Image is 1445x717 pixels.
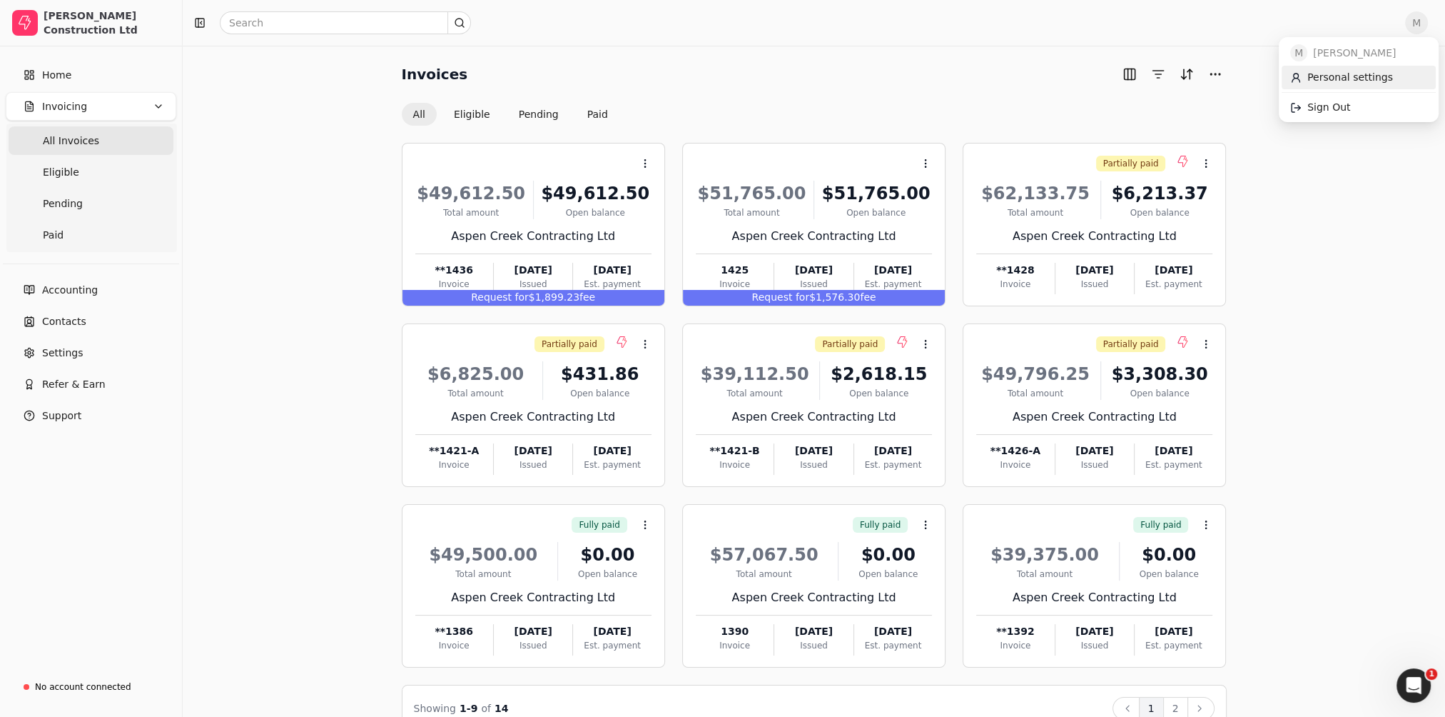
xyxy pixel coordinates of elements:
[9,126,173,155] a: All Invoices
[1055,624,1134,639] div: [DATE]
[1107,387,1213,400] div: Open balance
[860,291,876,303] span: fee
[402,63,468,86] h2: Invoices
[976,589,1212,606] div: Aspen Creek Contracting Ltd
[826,361,932,387] div: $2,618.15
[976,568,1113,581] div: Total amount
[573,624,651,639] div: [DATE]
[696,206,808,219] div: Total amount
[826,387,932,400] div: Open balance
[415,458,493,471] div: Invoice
[564,542,651,568] div: $0.00
[1107,181,1213,206] div: $6,213.37
[774,624,853,639] div: [DATE]
[415,181,527,206] div: $49,612.50
[696,387,814,400] div: Total amount
[42,314,86,329] span: Contacts
[415,361,537,387] div: $6,825.00
[774,639,853,652] div: Issued
[415,639,493,652] div: Invoice
[43,196,83,211] span: Pending
[1107,361,1213,387] div: $3,308.30
[9,158,173,186] a: Eligible
[42,68,71,83] span: Home
[854,263,932,278] div: [DATE]
[976,639,1054,652] div: Invoice
[976,206,1095,219] div: Total amount
[820,206,932,219] div: Open balance
[696,589,932,606] div: Aspen Creek Contracting Ltd
[415,228,651,245] div: Aspen Creek Contracting Ltd
[414,703,456,714] span: Showing
[494,278,572,291] div: Issued
[1125,542,1213,568] div: $0.00
[696,228,932,245] div: Aspen Creek Contracting Ltd
[696,263,774,278] div: 1425
[774,443,853,458] div: [DATE]
[696,408,932,426] div: Aspen Creek Contracting Ltd
[976,278,1054,291] div: Invoice
[1135,263,1212,278] div: [DATE]
[6,276,176,304] a: Accounting
[860,518,901,531] span: Fully paid
[854,278,932,291] div: Est. payment
[1140,518,1181,531] span: Fully paid
[6,92,176,121] button: Invoicing
[696,568,833,581] div: Total amount
[1103,157,1159,170] span: Partially paid
[576,103,619,126] button: Paid
[1055,458,1134,471] div: Issued
[415,589,651,606] div: Aspen Creek Contracting Ltd
[854,443,932,458] div: [DATE]
[549,387,651,400] div: Open balance
[415,206,527,219] div: Total amount
[1313,46,1396,61] span: [PERSON_NAME]
[564,568,651,581] div: Open balance
[1135,639,1212,652] div: Est. payment
[44,9,170,37] div: [PERSON_NAME] Construction Ltd
[43,228,64,243] span: Paid
[481,703,491,714] span: of
[1204,63,1227,86] button: More
[415,408,651,426] div: Aspen Creek Contracting Ltd
[494,624,572,639] div: [DATE]
[42,408,81,423] span: Support
[579,518,619,531] span: Fully paid
[573,278,651,291] div: Est. payment
[220,11,471,34] input: Search
[549,361,651,387] div: $431.86
[6,61,176,89] a: Home
[1135,458,1212,471] div: Est. payment
[415,278,493,291] div: Invoice
[6,339,176,367] a: Settings
[844,542,932,568] div: $0.00
[1055,639,1134,652] div: Issued
[6,401,176,430] button: Support
[1135,278,1212,291] div: Est. payment
[696,278,774,291] div: Invoice
[43,165,79,180] span: Eligible
[1307,70,1393,85] span: Personal settings
[43,134,99,149] span: All Invoices
[573,458,651,471] div: Est. payment
[539,206,651,219] div: Open balance
[1279,37,1439,122] div: M
[539,181,651,206] div: $49,612.50
[696,181,808,206] div: $51,765.00
[542,338,597,351] span: Partially paid
[42,377,106,392] span: Refer & Earn
[494,443,572,458] div: [DATE]
[696,361,814,387] div: $39,112.50
[1426,668,1437,680] span: 1
[822,338,878,351] span: Partially paid
[35,681,131,693] div: No account connected
[696,542,833,568] div: $57,067.50
[1396,668,1431,703] iframe: Intercom live chat
[976,458,1054,471] div: Invoice
[415,387,537,400] div: Total amount
[976,228,1212,245] div: Aspen Creek Contracting Ltd
[1055,443,1134,458] div: [DATE]
[402,290,664,306] div: $1,899.23
[460,703,477,714] span: 1 - 9
[1055,278,1134,291] div: Issued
